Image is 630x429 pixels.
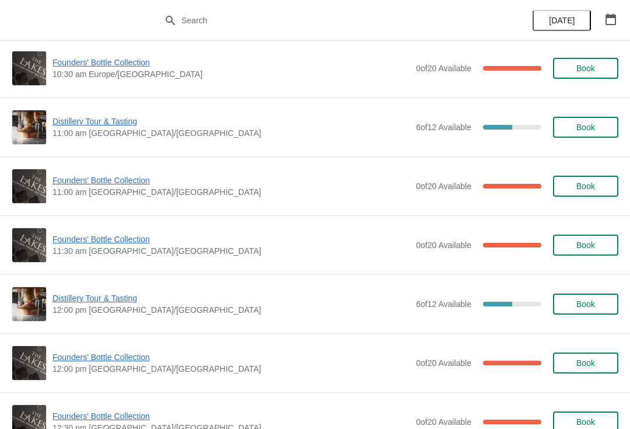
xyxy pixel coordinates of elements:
button: Book [553,353,618,374]
button: Book [553,58,618,79]
span: 12:00 pm [GEOGRAPHIC_DATA]/[GEOGRAPHIC_DATA] [52,304,410,316]
button: [DATE] [533,10,591,31]
img: Founders' Bottle Collection | | 11:30 am Europe/London [12,228,46,262]
span: Distillery Tour & Tasting [52,116,410,127]
span: Book [576,123,595,132]
span: 0 of 20 Available [416,358,471,368]
span: Book [576,299,595,309]
img: Distillery Tour & Tasting | | 11:00 am Europe/London [12,110,46,144]
span: 11:00 am [GEOGRAPHIC_DATA]/[GEOGRAPHIC_DATA] [52,127,410,139]
img: Founders' Bottle Collection | | 11:00 am Europe/London [12,169,46,203]
span: 0 of 20 Available [416,240,471,250]
span: 0 of 20 Available [416,417,471,427]
span: 0 of 20 Available [416,64,471,73]
span: Book [576,182,595,191]
span: Founders' Bottle Collection [52,57,410,68]
span: 11:30 am [GEOGRAPHIC_DATA]/[GEOGRAPHIC_DATA] [52,245,410,257]
span: 12:00 pm [GEOGRAPHIC_DATA]/[GEOGRAPHIC_DATA] [52,363,410,375]
span: Book [576,358,595,368]
input: Search [181,10,473,31]
img: Founders' Bottle Collection | | 12:00 pm Europe/London [12,346,46,380]
span: 11:00 am [GEOGRAPHIC_DATA]/[GEOGRAPHIC_DATA] [52,186,410,198]
span: Distillery Tour & Tasting [52,292,410,304]
span: 6 of 12 Available [416,299,471,309]
span: Founders' Bottle Collection [52,351,410,363]
img: Distillery Tour & Tasting | | 12:00 pm Europe/London [12,287,46,321]
span: Book [576,240,595,250]
span: Book [576,417,595,427]
button: Book [553,176,618,197]
button: Book [553,294,618,315]
span: 0 of 20 Available [416,182,471,191]
span: [DATE] [549,16,575,25]
img: Founders' Bottle Collection | | 10:30 am Europe/London [12,51,46,85]
button: Book [553,235,618,256]
span: Book [576,64,595,73]
span: Founders' Bottle Collection [52,175,410,186]
span: 10:30 am Europe/[GEOGRAPHIC_DATA] [52,68,410,80]
span: Founders' Bottle Collection [52,233,410,245]
button: Book [553,117,618,138]
span: Founders' Bottle Collection [52,410,410,422]
span: 6 of 12 Available [416,123,471,132]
